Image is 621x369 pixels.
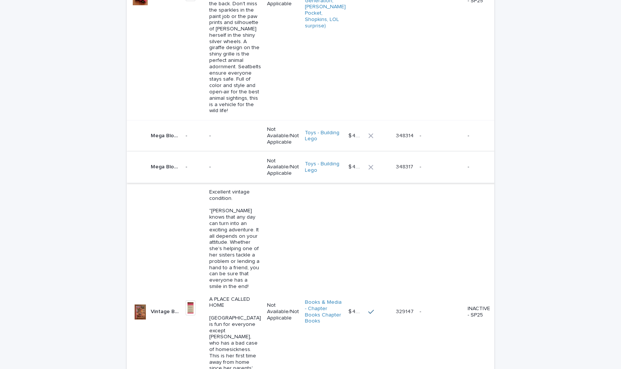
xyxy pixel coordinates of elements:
[209,164,261,170] p: -
[420,307,423,315] p: -
[127,120,502,151] tr: Mega Bloks Barbie Build 'n Style! - Movie Star Barbie Mini Set 80206Mega Bloks Barbie Build 'n St...
[468,306,490,318] p: INACTIVE - SP25
[396,131,415,139] p: 348314
[396,307,415,315] p: 329147
[267,126,299,145] p: Not Available/Not Applicable
[127,151,502,183] tr: Mega Bloks Barbie Build 'n Style! - Puppy Pals Barbie Set 80202Mega Bloks Barbie Build 'n Style! ...
[468,164,490,170] p: -
[348,162,363,170] p: $ 4.00
[267,158,299,177] p: Not Available/Not Applicable
[209,133,261,139] p: -
[468,133,490,139] p: -
[267,302,299,321] p: Not Available/Not Applicable
[186,133,203,139] p: -
[305,161,342,174] a: Toys - Building Lego
[305,299,342,324] a: Books & Media - Chapter Books Chapter Books
[151,131,181,139] p: Mega Bloks Barbie Build 'n Style! - Movie Star Barbie Mini Set 80206
[348,307,363,315] p: $ 4.00
[396,162,415,170] p: 348317
[348,131,363,139] p: $ 4.00
[151,162,181,170] p: Mega Bloks Barbie Build 'n Style! - Puppy Pals Barbie Set 80202
[186,164,203,170] p: -
[151,307,181,315] p: Vintage Barbie & Friends Book Club - A Place Called Home (1999, Hardcover)
[420,131,423,139] p: -
[420,162,423,170] p: -
[305,130,342,142] a: Toys - Building Lego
